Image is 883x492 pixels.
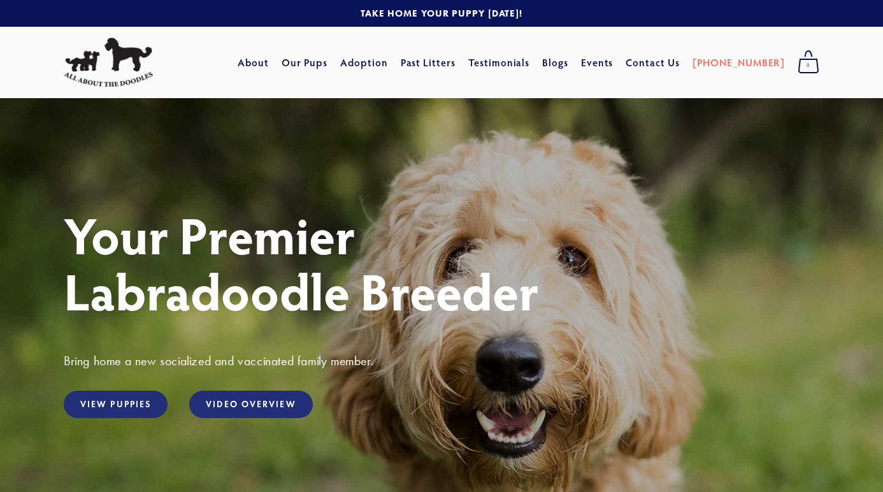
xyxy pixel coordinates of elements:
[468,51,530,74] a: Testimonials
[693,51,785,74] a: [PHONE_NUMBER]
[581,51,614,74] a: Events
[64,391,168,418] a: View Puppies
[64,352,819,369] h3: Bring home a new socialized and vaccinated family member.
[401,55,456,69] a: Past Litters
[798,57,819,74] span: 0
[64,38,153,87] img: All About The Doodles
[340,51,388,74] a: Adoption
[626,51,680,74] a: Contact Us
[542,51,568,74] a: Blogs
[282,51,328,74] a: Our Pups
[64,206,819,319] h1: Your Premier Labradoodle Breeder
[189,391,312,418] a: Video Overview
[791,47,826,78] a: 0 items in cart
[238,51,269,74] a: About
